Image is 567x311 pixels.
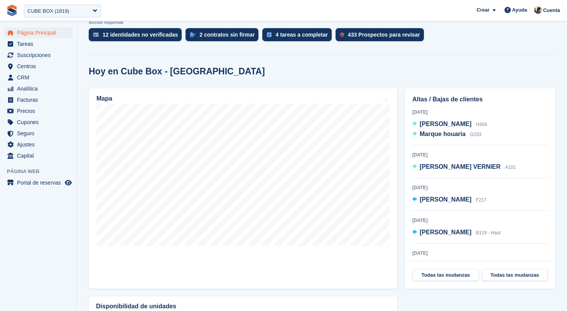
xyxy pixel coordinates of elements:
a: menu [4,50,73,61]
span: CRM [17,72,63,83]
img: prospect-51fa495bee0391a8d652442698ab0144808aea92771e9ea1ae160a38d050c398.svg [340,32,344,37]
a: [PERSON_NAME] VERNIER A101 [412,162,516,172]
a: [PERSON_NAME] B119 - Haut [412,228,501,238]
a: Marque houaria G233 [412,129,481,140]
a: 433 Prospectos para revisar [336,28,428,45]
span: Crear [476,6,489,14]
span: G233 [470,132,481,137]
span: Seguro [17,128,63,139]
div: [DATE] [412,184,548,191]
a: menu [4,39,73,49]
div: [DATE] [412,217,548,224]
img: contract_signature_icon-13c848040528278c33f63329250d36e43548de30e8caae1d1a13099fd9432cc5.svg [190,32,196,37]
span: Ayuda [512,6,527,14]
a: menu [4,128,73,139]
a: 2 contratos sin firmar [186,28,262,45]
h2: Hoy en Cube Box - [GEOGRAPHIC_DATA] [89,66,265,77]
h2: Disponibilidad de unidades [96,303,176,310]
a: menu [4,106,73,116]
span: [PERSON_NAME] [420,196,471,203]
h2: Mapa [96,95,112,102]
div: CUBE BOX (1819) [27,7,69,15]
span: [PERSON_NAME] [420,121,471,127]
span: Cupones [17,117,63,128]
span: Portal de reservas [17,177,63,188]
a: menu [4,72,73,83]
img: Patrick Blanc [534,6,542,14]
a: menu [4,94,73,105]
img: verify_identity-adf6edd0f0f0b5bbfe63781bf79b02c33cf7c696d77639b501bdc392416b5a36.svg [93,32,99,37]
a: menu [4,150,73,161]
span: Página Principal [17,27,63,38]
span: Marque houaria [420,131,466,137]
span: Capital [17,150,63,161]
a: [PERSON_NAME] F217 [412,195,486,205]
a: 12 identidades no verificadas [89,28,186,45]
div: 4 tareas a completar [275,32,327,38]
span: Ajustes [17,139,63,150]
a: Todas las mudanzas [413,269,479,281]
span: Página web [7,168,77,175]
span: [PERSON_NAME] [420,229,471,235]
span: H304 [476,122,487,127]
a: Todas las mudanzas [482,269,548,281]
div: [DATE] [412,109,548,116]
img: stora-icon-8386f47178a22dfd0bd8f6a31ec36ba5ce8667c1dd55bd0f319d3a0aa187defe.svg [6,5,18,16]
div: [DATE] [412,250,548,257]
span: A101 [505,165,516,170]
div: [DATE] [412,151,548,158]
a: menu [4,27,73,38]
span: Precios [17,106,63,116]
a: 4 tareas a completar [262,28,335,45]
span: [PERSON_NAME] VERNIER [420,163,501,170]
a: menu [4,117,73,128]
span: F217 [476,197,486,203]
a: Mapa [89,88,397,289]
a: menu [4,61,73,72]
span: Analítica [17,83,63,94]
h2: Altas / Bajas de clientes [412,95,548,104]
a: Vista previa de la tienda [64,178,73,187]
span: Centros [17,61,63,72]
span: Tareas [17,39,63,49]
span: B119 - Haut [476,230,501,235]
span: Suscripciones [17,50,63,61]
div: 433 Prospectos para revisar [348,32,420,38]
a: [PERSON_NAME] H304 [412,119,487,129]
a: menu [4,83,73,94]
a: menu [4,139,73,150]
div: 12 identidades no verificadas [103,32,178,38]
span: Cuenta [543,7,560,14]
img: task-75834270c22a3079a89374b754ae025e5fb1db73e45f91037f5363f120a921f8.svg [267,32,272,37]
p: Acción requerida [89,20,555,25]
a: menú [4,177,73,188]
span: Facturas [17,94,63,105]
div: 2 contratos sin firmar [199,32,255,38]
